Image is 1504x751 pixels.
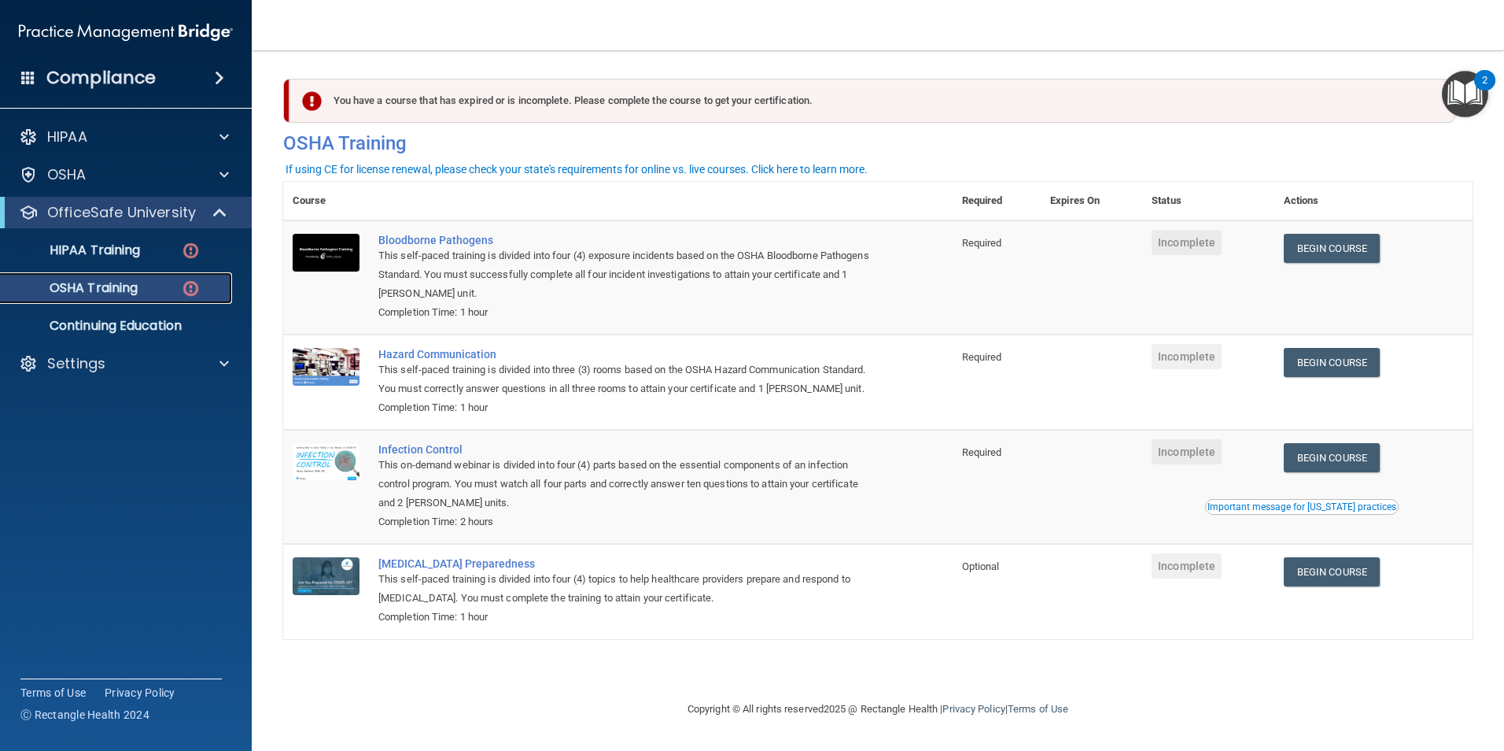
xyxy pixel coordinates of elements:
a: Begin Course [1284,234,1380,263]
p: OSHA Training [10,280,138,296]
a: Terms of Use [1008,703,1068,715]
a: Terms of Use [20,685,86,701]
div: Important message for [US_STATE] practices [1207,502,1396,512]
span: Ⓒ Rectangle Health 2024 [20,707,149,723]
img: danger-circle.6113f641.png [181,241,201,261]
iframe: Drift Widget Chat Controller [1232,639,1485,702]
div: Completion Time: 1 hour [378,398,874,417]
th: Actions [1274,182,1473,220]
th: Course [283,182,369,220]
p: OSHA [47,165,87,184]
span: Incomplete [1152,439,1222,464]
a: Hazard Communication [378,348,874,361]
a: Begin Course [1284,348,1380,377]
a: Infection Control [378,443,874,456]
p: HIPAA [47,128,87,146]
div: This self-paced training is divided into four (4) topics to help healthcare providers prepare and... [378,570,874,608]
img: PMB logo [19,17,233,48]
h4: OSHA Training [283,132,1473,154]
div: Completion Time: 1 hour [378,608,874,627]
div: Copyright © All rights reserved 2025 @ Rectangle Health | | [591,684,1165,734]
h4: Compliance [46,67,156,89]
a: Settings [19,354,229,373]
button: Open Resource Center, 2 new notifications [1442,71,1488,117]
th: Expires On [1041,182,1142,220]
a: Begin Course [1284,557,1380,586]
button: If using CE for license renewal, please check your state's requirements for online vs. live cours... [283,161,870,177]
button: Read this if you are a dental practitioner in the state of CA [1205,499,1399,515]
span: Optional [962,560,1000,572]
div: 2 [1482,80,1487,101]
p: HIPAA Training [10,242,140,258]
img: danger-circle.6113f641.png [181,279,201,298]
a: Privacy Policy [942,703,1005,715]
p: OfficeSafe University [47,203,196,222]
div: You have a course that has expired or is incomplete. Please complete the course to get your certi... [289,79,1455,123]
th: Status [1142,182,1274,220]
a: [MEDICAL_DATA] Preparedness [378,557,874,570]
div: This self-paced training is divided into three (3) rooms based on the OSHA Hazard Communication S... [378,361,874,398]
div: This on-demand webinar is divided into four (4) parts based on the essential components of an inf... [378,456,874,512]
a: HIPAA [19,128,229,146]
p: Continuing Education [10,318,225,334]
div: Completion Time: 1 hour [378,303,874,322]
div: This self-paced training is divided into four (4) exposure incidents based on the OSHA Bloodborne... [378,246,874,303]
a: Bloodborne Pathogens [378,234,874,246]
a: OfficeSafe University [19,203,228,222]
span: Required [962,351,1002,363]
span: Required [962,446,1002,458]
span: Required [962,237,1002,249]
span: Incomplete [1152,344,1222,369]
th: Required [953,182,1041,220]
span: Incomplete [1152,230,1222,255]
div: Completion Time: 2 hours [378,512,874,531]
a: OSHA [19,165,229,184]
a: Privacy Policy [105,685,175,701]
a: Begin Course [1284,443,1380,472]
div: If using CE for license renewal, please check your state's requirements for online vs. live cours... [286,164,868,175]
img: exclamation-circle-solid-danger.72ef9ffc.png [302,91,322,111]
span: Incomplete [1152,553,1222,579]
p: Settings [47,354,105,373]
